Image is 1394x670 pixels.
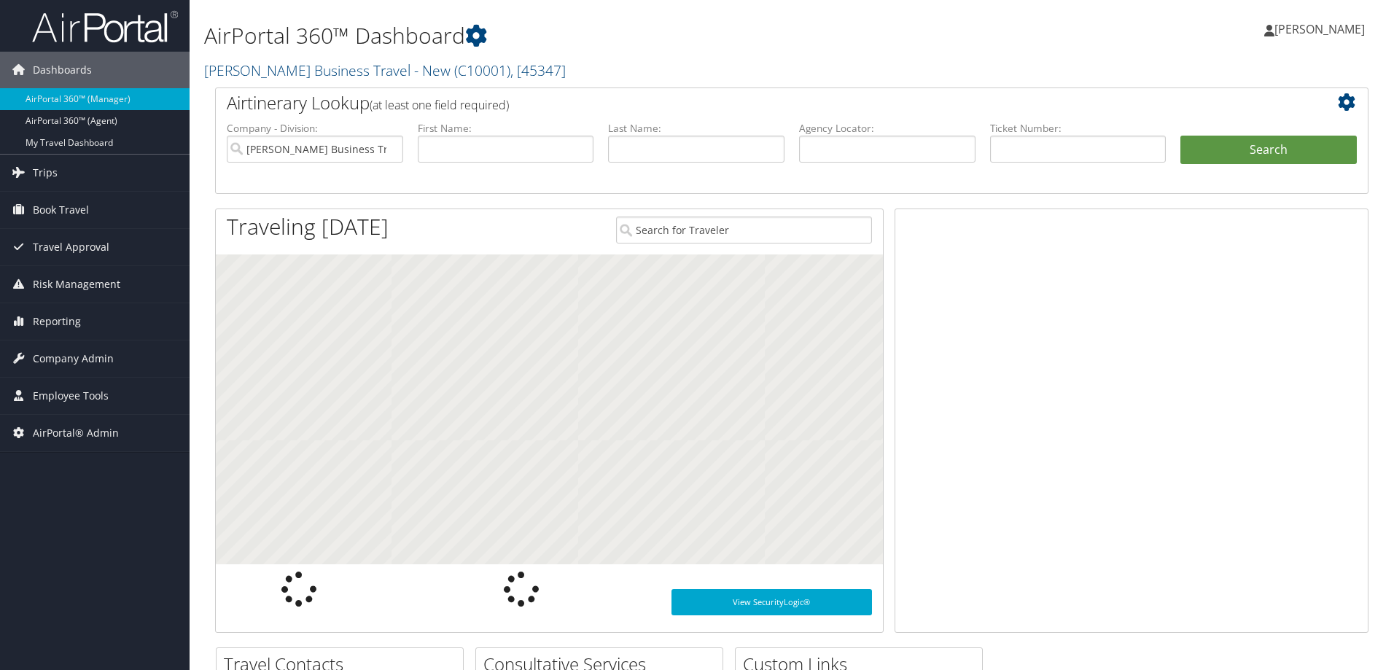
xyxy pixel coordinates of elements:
[799,121,976,136] label: Agency Locator:
[454,61,510,80] span: ( C10001 )
[33,155,58,191] span: Trips
[990,121,1167,136] label: Ticket Number:
[33,340,114,377] span: Company Admin
[418,121,594,136] label: First Name:
[227,211,389,242] h1: Traveling [DATE]
[33,52,92,88] span: Dashboards
[510,61,566,80] span: , [ 45347 ]
[616,217,872,244] input: Search for Traveler
[204,20,988,51] h1: AirPortal 360™ Dashboard
[33,378,109,414] span: Employee Tools
[33,229,109,265] span: Travel Approval
[33,192,89,228] span: Book Travel
[33,415,119,451] span: AirPortal® Admin
[227,121,403,136] label: Company - Division:
[32,9,178,44] img: airportal-logo.png
[1180,136,1357,165] button: Search
[33,266,120,303] span: Risk Management
[1264,7,1379,51] a: [PERSON_NAME]
[608,121,784,136] label: Last Name:
[227,90,1261,115] h2: Airtinerary Lookup
[33,303,81,340] span: Reporting
[671,589,872,615] a: View SecurityLogic®
[370,97,509,113] span: (at least one field required)
[1274,21,1365,37] span: [PERSON_NAME]
[204,61,566,80] a: [PERSON_NAME] Business Travel - New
